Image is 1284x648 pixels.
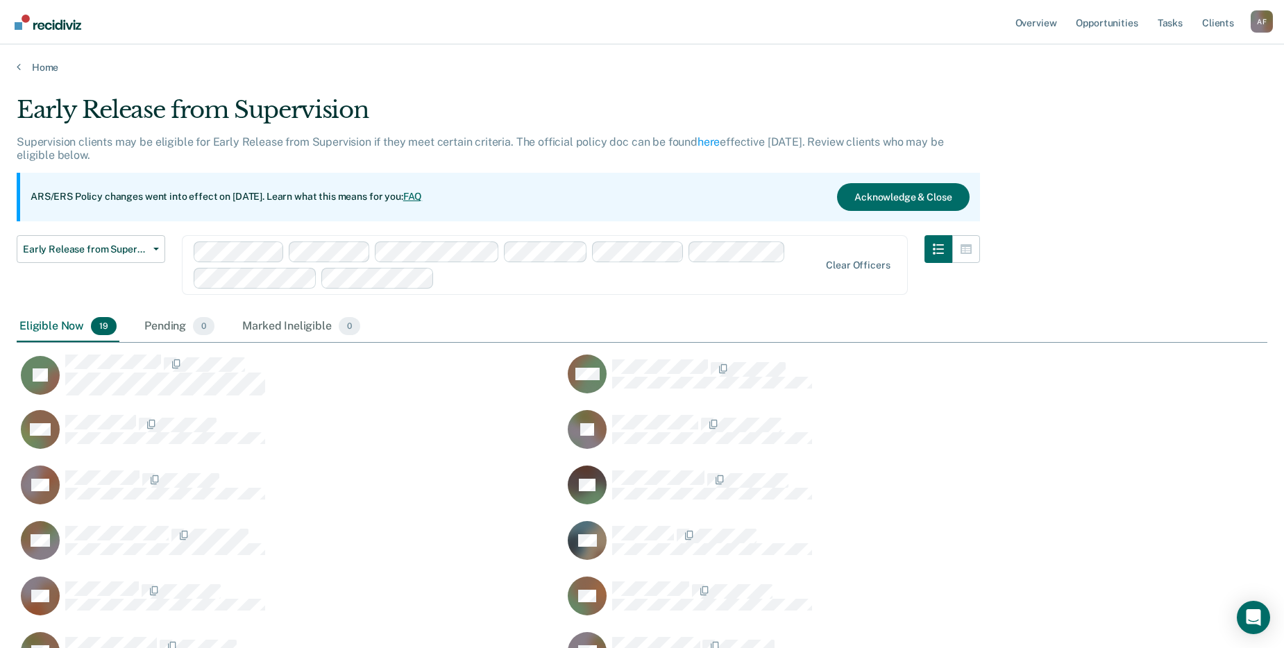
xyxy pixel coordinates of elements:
div: Marked Ineligible0 [239,312,363,342]
div: Early Release from Supervision [17,96,980,135]
a: here [698,135,720,148]
div: CaseloadOpportunityCell-02814461 [564,354,1110,409]
div: Pending0 [142,312,217,342]
span: 0 [339,317,360,335]
div: CaseloadOpportunityCell-03554569 [564,409,1110,465]
p: ARS/ERS Policy changes went into effect on [DATE]. Learn what this means for you: [31,190,422,204]
div: CaseloadOpportunityCell-05835033 [564,465,1110,520]
a: Home [17,61,1267,74]
a: FAQ [403,191,423,202]
div: CaseloadOpportunityCell-03644039 [564,520,1110,576]
div: Clear officers [826,259,890,271]
div: Eligible Now19 [17,312,119,342]
span: 0 [193,317,214,335]
div: CaseloadOpportunityCell-04193578 [17,409,564,465]
div: CaseloadOpportunityCell-05392947 [564,576,1110,631]
div: CaseloadOpportunityCell-05710360 [17,520,564,576]
span: Early Release from Supervision [23,244,148,255]
p: Supervision clients may be eligible for Early Release from Supervision if they meet certain crite... [17,135,943,162]
span: 19 [91,317,117,335]
button: Early Release from Supervision [17,235,165,263]
button: Profile dropdown button [1251,10,1273,33]
div: CaseloadOpportunityCell-07662623 [17,576,564,631]
div: CaseloadOpportunityCell-07169946 [17,465,564,520]
div: A F [1251,10,1273,33]
div: Open Intercom Messenger [1237,601,1270,634]
button: Acknowledge & Close [837,183,969,211]
div: CaseloadOpportunityCell-06685865 [17,354,564,409]
img: Recidiviz [15,15,81,30]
